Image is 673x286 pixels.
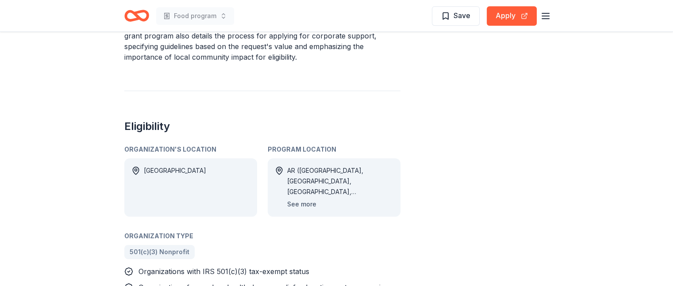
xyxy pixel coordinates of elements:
[432,6,480,26] button: Save
[124,245,195,259] a: 501(c)(3) Nonprofit
[287,165,393,197] div: AR ([GEOGRAPHIC_DATA], [GEOGRAPHIC_DATA], [GEOGRAPHIC_DATA], [GEOGRAPHIC_DATA], [GEOGRAPHIC_DATA]...
[156,7,234,25] button: Food program
[268,144,400,155] div: Program Location
[174,11,216,21] span: Food program
[124,119,400,133] h2: Eligibility
[124,5,149,26] a: Home
[454,10,470,21] span: Save
[124,144,257,155] div: Organization's Location
[487,6,537,26] button: Apply
[138,267,309,276] span: Organizations with IRS 501(c)(3) tax-exempt status
[287,199,316,210] button: See more
[144,165,206,210] div: [GEOGRAPHIC_DATA]
[130,247,189,257] span: 501(c)(3) Nonprofit
[124,231,400,241] div: Organization Type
